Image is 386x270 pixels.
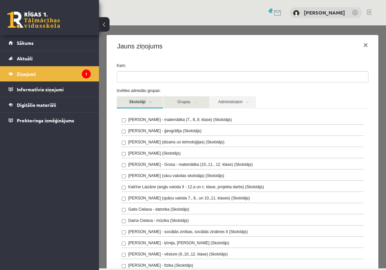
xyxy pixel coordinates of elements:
label: Daina Cielava - mūzika (Skolotājs) [29,192,90,198]
h4: Jauns ziņojums [18,16,64,26]
button: × [259,11,274,29]
label: [PERSON_NAME] - fizika (Skolotājs) [29,237,94,243]
label: [PERSON_NAME] (vācu valodas skolotāja) (Skolotājs) [29,147,125,153]
span: Aktuāli [17,55,33,61]
legend: Ziņojumi [17,66,91,81]
a: Rīgas 1. Tālmācības vidusskola [7,12,60,28]
label: Katrīne Laizāne (angļu valoda II - 12.a un c. klase, projekta darbs) (Skolotājs) [29,159,165,165]
span: Sākums [17,40,34,46]
label: [PERSON_NAME] - Grosa - matemātika (10.,11., 12. klase) (Skolotājs) [29,136,154,142]
span: Digitālie materiāli [17,102,56,108]
i: 1 [82,70,91,78]
label: Gatis Cielava - datorika (Skolotājs) [29,181,90,187]
label: [PERSON_NAME] - ģeogrāfija (Skolotājs) [29,103,103,108]
label: [PERSON_NAME] (spāņu valoda 7., 8., un 10.,11. klases) (Skolotājs) [29,170,151,176]
label: [PERSON_NAME] - matemātika (7., 8.,9. klase) (Skolotājs) [29,91,133,97]
legend: Informatīvie ziņojumi [17,82,91,97]
a: Grupas [64,71,111,83]
a: Informatīvie ziņojumi [9,82,91,97]
a: [PERSON_NAME] [304,9,345,16]
label: Izvēlies adresātu grupas: [13,62,274,68]
a: Sākums [9,35,91,50]
a: Administratori [111,71,157,83]
img: Guna Ose [293,10,300,16]
a: Skolotāji [18,71,64,83]
label: [PERSON_NAME] - vēsture (9.,10.,12. klase) (Skolotājs) [29,226,129,232]
label: [PERSON_NAME] - ķīmija, [PERSON_NAME] (Skolotājs) [29,215,130,221]
label: [PERSON_NAME] (dizains un tehnoloģijas) (Skolotājs) [29,114,125,120]
label: [PERSON_NAME] - sociālās zinības, sociālās zinātnes II (Skolotājs) [29,203,149,209]
body: Bagātinātā teksta redaktors, wiswyg-editor-47024825664260-1756989563-679 [7,7,244,14]
label: Kam: [13,37,274,43]
a: Aktuāli [9,51,91,66]
a: Proktoringa izmēģinājums [9,113,91,128]
a: Digitālie materiāli [9,97,91,112]
a: Ziņojumi1 [9,66,91,81]
span: Proktoringa izmēģinājums [17,117,74,123]
label: [PERSON_NAME] (Skolotājs) [29,125,82,131]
